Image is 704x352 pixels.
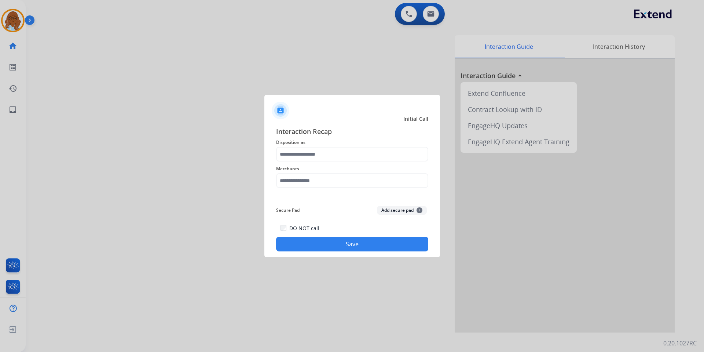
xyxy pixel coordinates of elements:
label: DO NOT call [289,225,319,232]
p: 0.20.1027RC [663,339,697,348]
button: Add secure pad+ [377,206,427,215]
span: Merchants [276,164,428,173]
span: Initial Call [403,115,428,123]
img: contactIcon [272,102,289,119]
span: Interaction Recap [276,126,428,138]
span: Secure Pad [276,206,300,215]
span: Disposition as [276,138,428,147]
span: + [417,207,422,213]
button: Save [276,237,428,251]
